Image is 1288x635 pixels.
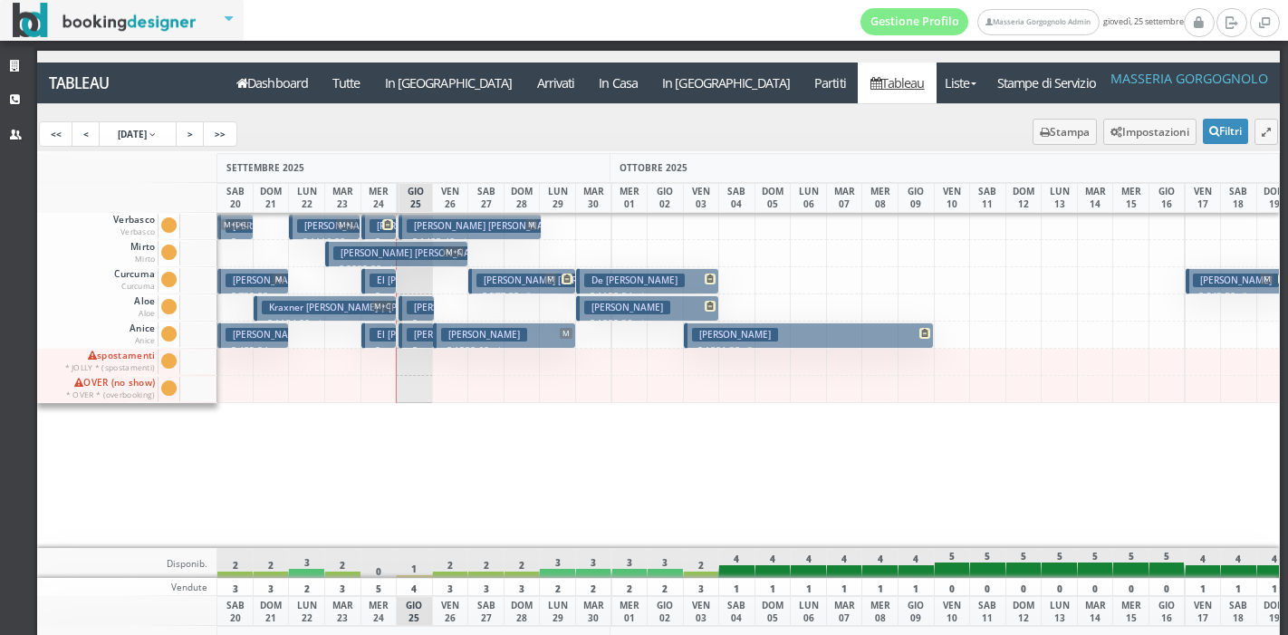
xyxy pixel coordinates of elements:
div: 2 [288,578,325,596]
div: 1 [1220,578,1257,596]
div: VEN 17 [1185,596,1222,626]
div: SAB 18 [1220,596,1257,626]
div: 5 [1112,548,1149,578]
div: 2 [432,548,469,578]
div: 4 [396,578,433,596]
p: € 732.00 [226,289,284,317]
h3: [PERSON_NAME] [PERSON_NAME] | [PERSON_NAME] [370,219,612,233]
button: Impostazioni [1103,119,1197,145]
a: > [176,121,205,147]
div: GIO 09 [898,596,935,626]
div: DOM 28 [504,183,541,213]
small: Aloe [139,308,155,318]
div: LUN 13 [1041,183,1078,213]
a: In Casa [587,63,650,103]
div: 4 [718,548,755,578]
div: SAB 27 [467,596,505,626]
button: El [PERSON_NAME] | [PERSON_NAME] € 222.20 [361,322,397,349]
button: [PERSON_NAME] [PERSON_NAME] M € 977.82 3 notti [468,268,575,294]
button: [PERSON_NAME] | [PERSON_NAME] M+L+L € 434.70 [217,214,253,240]
span: giovedì, 25 settembre [860,8,1184,35]
div: 3 [216,578,254,596]
p: € 1104.00 [262,316,391,331]
div: 3 [432,578,469,596]
div: MAR 07 [826,596,863,626]
div: 0 [1005,578,1043,596]
p: € 1082.36 [584,316,714,331]
div: MER 24 [360,596,398,626]
p: € 244.97 [407,343,428,400]
span: Verbasco [111,214,158,238]
div: SAB 20 [216,596,254,626]
p: € 266.29 [407,316,428,373]
div: 3 [467,578,505,596]
span: M [525,219,538,230]
small: Mirto [135,254,156,264]
div: LUN 06 [790,183,827,213]
a: Tableau [858,63,937,103]
h3: [PERSON_NAME] [1193,274,1279,287]
div: MER 24 [360,183,398,213]
span: OVER (no show) [63,377,159,401]
div: MAR 30 [575,183,612,213]
div: 4 [1185,548,1222,578]
h3: El [PERSON_NAME] | El [PERSON_NAME] [370,274,560,287]
div: SAB 04 [718,183,755,213]
a: < [72,121,101,147]
a: << [39,121,73,147]
span: M [273,274,285,284]
div: MER 01 [611,183,649,213]
h3: El [PERSON_NAME] | [PERSON_NAME] [370,328,549,342]
small: 3 notti [519,291,550,303]
div: VEN 03 [683,183,720,213]
h3: [PERSON_NAME] [692,328,778,342]
div: 2 [539,578,576,596]
span: M+L [336,219,357,230]
div: DOM 12 [1005,183,1043,213]
div: MAR 23 [324,183,361,213]
a: Stampe di Servizio [985,63,1108,103]
div: VEN 26 [432,183,469,213]
small: Verbasco [120,226,155,236]
div: 4 [826,548,863,578]
div: VEN 17 [1185,183,1222,213]
span: M [560,328,572,339]
div: SAB 18 [1220,183,1257,213]
div: GIO 02 [647,183,684,213]
div: 1 [898,578,935,596]
div: 3 [504,578,541,596]
button: [PERSON_NAME] [PERSON_NAME] | [PERSON_NAME] € 319.55 [361,214,397,240]
div: 5 [934,548,971,578]
button: De [PERSON_NAME] € 1190.54 4 notti [576,268,719,294]
span: Mirto [128,241,158,265]
a: Gestione Profilo [860,8,969,35]
button: [PERSON_NAME] € 1801.38 7 notti [684,322,934,349]
div: MAR 14 [1077,183,1114,213]
a: Partiti [803,63,859,103]
h3: [PERSON_NAME] [441,328,527,342]
div: 3 [288,548,325,578]
p: € 1409.40 [407,235,536,249]
img: BookingDesigner.com [13,3,197,38]
p: € 222.20 [370,343,391,400]
div: 1 [755,578,792,596]
span: OTTOBRE 2025 [620,161,687,174]
div: VEN 10 [934,596,971,626]
div: VEN 26 [432,596,469,626]
h3: [PERSON_NAME] [PERSON_NAME] Gianna | [PERSON_NAME] [297,219,573,233]
small: 4 notti [455,236,485,248]
div: MAR 30 [575,596,612,626]
div: MAR 23 [324,596,361,626]
div: DOM 21 [253,596,290,626]
div: 5 [1077,548,1114,578]
h3: [PERSON_NAME] [407,328,493,342]
small: * OVER * (overbooking) [66,390,156,399]
div: 2 [253,548,290,578]
div: 1 [718,578,755,596]
h3: [PERSON_NAME] [PERSON_NAME] | [PERSON_NAME] [333,246,576,260]
div: LUN 29 [539,596,576,626]
div: LUN 29 [539,183,576,213]
p: € 1801.38 [692,343,928,358]
span: M [544,274,557,284]
small: * JOLLY * (spostamenti) [65,362,156,372]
